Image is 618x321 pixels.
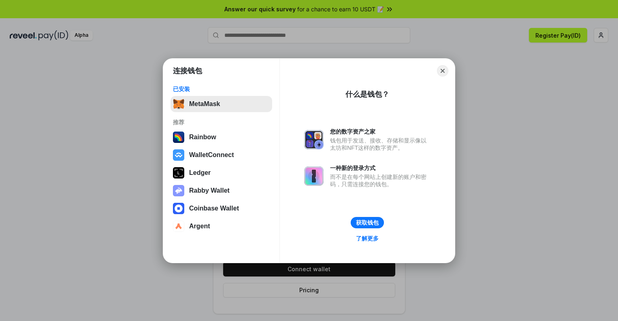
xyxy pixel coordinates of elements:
button: Rabby Wallet [170,183,272,199]
div: 什么是钱包？ [345,89,389,99]
div: 钱包用于发送、接收、存储和显示像以太坊和NFT这样的数字资产。 [330,137,430,151]
div: 获取钱包 [356,219,379,226]
div: 了解更多 [356,235,379,242]
img: svg+xml,%3Csvg%20fill%3D%22none%22%20height%3D%2233%22%20viewBox%3D%220%200%2035%2033%22%20width%... [173,98,184,110]
button: 获取钱包 [351,217,384,228]
img: svg+xml,%3Csvg%20width%3D%2228%22%20height%3D%2228%22%20viewBox%3D%220%200%2028%2028%22%20fill%3D... [173,203,184,214]
img: svg+xml,%3Csvg%20xmlns%3D%22http%3A%2F%2Fwww.w3.org%2F2000%2Fsvg%22%20fill%3D%22none%22%20viewBox... [304,166,324,186]
a: 了解更多 [351,233,384,244]
img: svg+xml,%3Csvg%20xmlns%3D%22http%3A%2F%2Fwww.w3.org%2F2000%2Fsvg%22%20fill%3D%22none%22%20viewBox... [304,130,324,149]
button: MetaMask [170,96,272,112]
div: Rabby Wallet [189,187,230,194]
div: 已安装 [173,85,270,93]
div: 而不是在每个网站上创建新的账户和密码，只需连接您的钱包。 [330,173,430,188]
img: svg+xml,%3Csvg%20width%3D%2228%22%20height%3D%2228%22%20viewBox%3D%220%200%2028%2028%22%20fill%3D... [173,221,184,232]
div: 推荐 [173,119,270,126]
div: 一种新的登录方式 [330,164,430,172]
img: svg+xml,%3Csvg%20xmlns%3D%22http%3A%2F%2Fwww.w3.org%2F2000%2Fsvg%22%20fill%3D%22none%22%20viewBox... [173,185,184,196]
div: Ledger [189,169,211,176]
img: svg+xml,%3Csvg%20width%3D%22120%22%20height%3D%22120%22%20viewBox%3D%220%200%20120%20120%22%20fil... [173,132,184,143]
button: Argent [170,218,272,234]
button: Close [437,65,448,77]
h1: 连接钱包 [173,66,202,76]
div: WalletConnect [189,151,234,159]
button: WalletConnect [170,147,272,163]
img: svg+xml,%3Csvg%20xmlns%3D%22http%3A%2F%2Fwww.w3.org%2F2000%2Fsvg%22%20width%3D%2228%22%20height%3... [173,167,184,179]
img: svg+xml,%3Csvg%20width%3D%2228%22%20height%3D%2228%22%20viewBox%3D%220%200%2028%2028%22%20fill%3D... [173,149,184,161]
div: Coinbase Wallet [189,205,239,212]
div: 您的数字资产之家 [330,128,430,135]
button: Ledger [170,165,272,181]
button: Coinbase Wallet [170,200,272,217]
div: MetaMask [189,100,220,108]
button: Rainbow [170,129,272,145]
div: Argent [189,223,210,230]
div: Rainbow [189,134,216,141]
